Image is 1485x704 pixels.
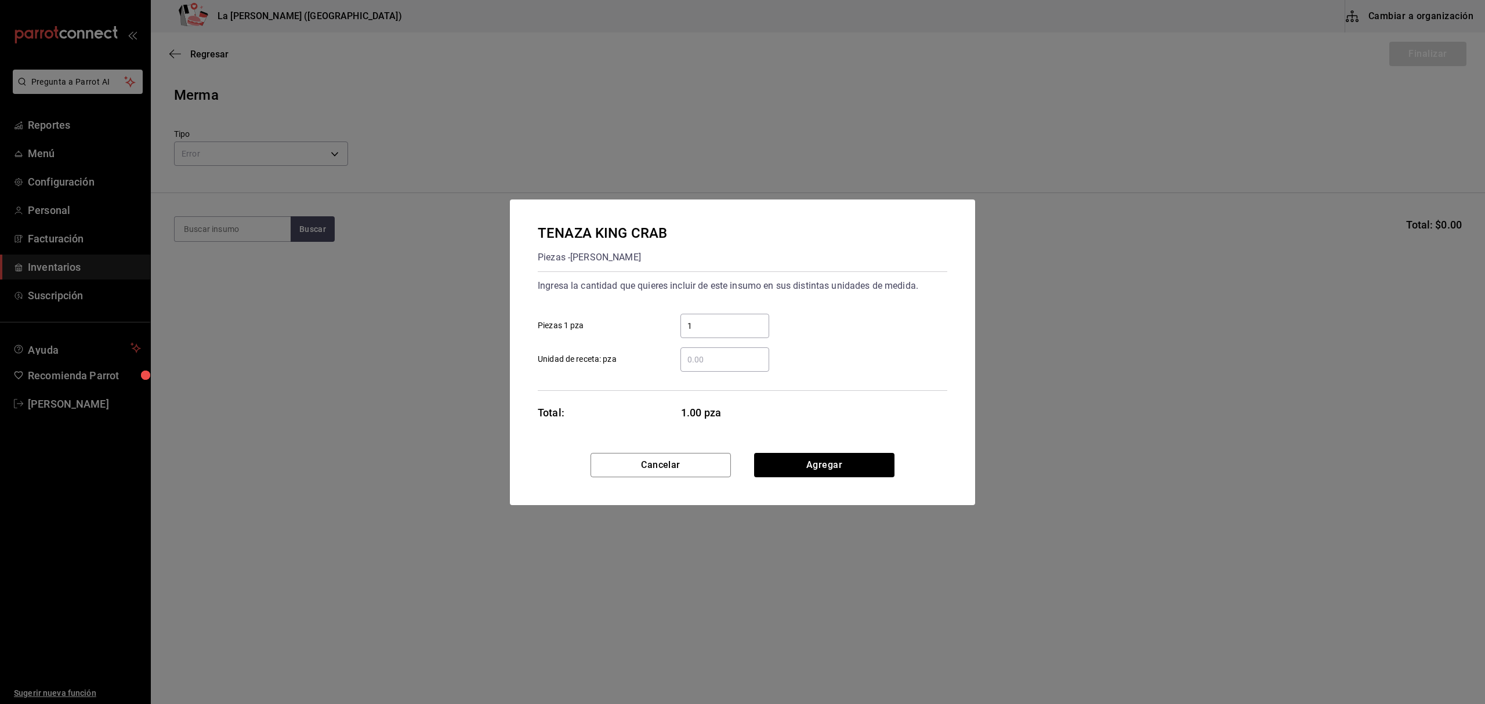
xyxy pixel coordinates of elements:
div: TENAZA KING CRAB [538,223,667,244]
input: Piezas 1 pza [680,319,769,333]
button: Cancelar [591,453,731,477]
span: 1.00 pza [681,405,770,420]
button: Agregar [754,453,894,477]
span: Unidad de receta: pza [538,353,617,365]
div: Total: [538,405,564,420]
div: Piezas - [PERSON_NAME] [538,248,667,267]
input: Unidad de receta: pza [680,353,769,366]
span: Piezas 1 pza [538,320,584,332]
div: Ingresa la cantidad que quieres incluir de este insumo en sus distintas unidades de medida. [538,277,947,295]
